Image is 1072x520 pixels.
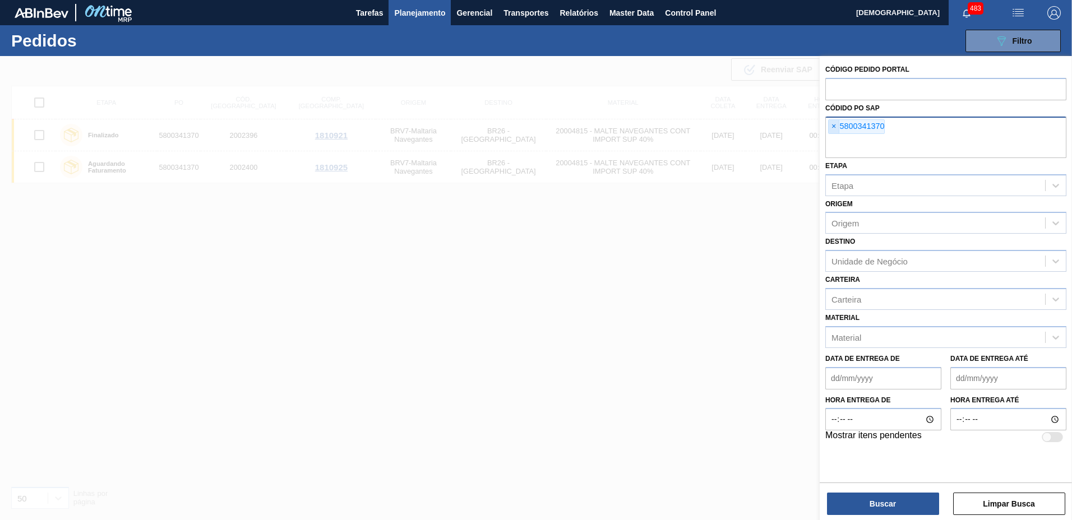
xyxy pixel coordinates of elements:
[829,120,839,133] span: ×
[831,257,908,266] div: Unidade de Negócio
[1013,36,1032,45] span: Filtro
[825,392,941,408] label: Hora entrega de
[1047,6,1061,20] img: Logout
[15,8,68,18] img: TNhmsLtSVTkK8tSr43FrP2fwEKptu5GPRR3wAAAABJRU5ErkJggg==
[825,104,880,112] label: Códido PO SAP
[825,367,941,389] input: dd/mm/yyyy
[831,332,861,342] div: Material
[825,162,847,170] label: Etapa
[831,219,859,228] div: Origem
[968,2,983,15] span: 483
[950,392,1066,408] label: Hora entrega até
[11,34,179,47] h1: Pedidos
[394,6,445,20] span: Planejamento
[456,6,492,20] span: Gerencial
[609,6,654,20] span: Master Data
[950,355,1028,363] label: Data de Entrega até
[825,238,855,245] label: Destino
[825,276,860,284] label: Carteira
[665,6,716,20] span: Control Panel
[356,6,383,20] span: Tarefas
[831,180,853,190] div: Etapa
[831,294,861,304] div: Carteira
[965,30,1061,52] button: Filtro
[828,119,885,134] div: 5800341370
[503,6,548,20] span: Transportes
[825,200,853,208] label: Origem
[825,430,922,444] label: Mostrar itens pendentes
[949,5,985,21] button: Notificações
[950,367,1066,389] input: dd/mm/yyyy
[825,66,909,73] label: Código Pedido Portal
[560,6,598,20] span: Relatórios
[825,355,900,363] label: Data de Entrega de
[1011,6,1025,20] img: userActions
[825,314,860,322] label: Material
